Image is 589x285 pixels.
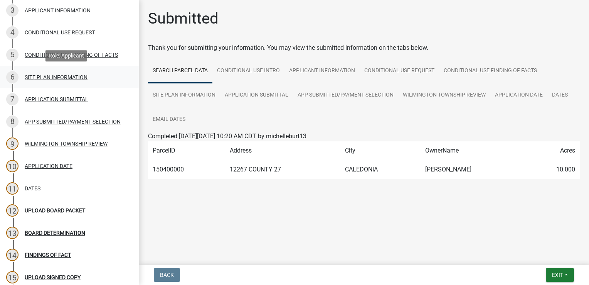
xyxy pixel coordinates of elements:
div: BOARD DETERMINATION [25,230,85,236]
div: FINDINGS OF FACT [25,252,71,258]
span: Completed [DATE][DATE] 10:20 AM CDT by michelleburt13 [148,132,306,140]
a: APPLICANT INFORMATION [284,59,360,83]
div: WILMINGTON TOWNSHIP REVIEW [25,141,108,146]
a: WILMINGTON TOWNSHIP REVIEW [398,83,490,108]
a: APPLICATION DATE [490,83,547,108]
a: Email DATES [148,107,190,132]
td: 150400000 [148,160,225,179]
div: Role: Applicant [45,50,87,61]
button: Exit [546,268,574,282]
div: 8 [6,115,19,128]
td: Acres [526,141,580,160]
div: 4 [6,26,19,39]
div: SITE PLAN INFORMATION [25,75,88,80]
td: City [340,141,421,160]
td: Address [225,141,340,160]
div: 5 [6,49,19,61]
div: DATES [25,186,40,191]
a: SITE PLAN INFORMATION [148,83,220,108]
a: CONDITIONAL USE REQUEST [360,59,439,83]
td: [PERSON_NAME] [421,160,526,179]
div: 14 [6,249,19,261]
div: APPLICANT INFORMATION [25,8,91,13]
div: 13 [6,227,19,239]
div: 7 [6,93,19,105]
div: UPLOAD BOARD PACKET [25,208,85,213]
div: 10 [6,160,19,172]
div: CONDITIONAL USE FINDING OF FACTS [25,52,118,58]
div: APPLICATION SUBMITTAL [25,97,88,102]
div: 6 [6,71,19,83]
a: DATES [547,83,572,108]
div: 3 [6,4,19,17]
td: ParcelID [148,141,225,160]
div: 11 [6,182,19,195]
td: 10.000 [526,160,580,179]
h1: Submitted [148,9,219,28]
div: UPLOAD SIGNED COPY [25,275,81,280]
td: OwnerName [421,141,526,160]
span: Back [160,272,174,278]
div: 9 [6,137,19,150]
span: Exit [552,272,563,278]
a: Search Parcel Data [148,59,212,83]
div: 15 [6,271,19,283]
div: APP SUBMITTED/PAYMENT SELECTION [25,119,121,124]
a: APP SUBMITTED/PAYMENT SELECTION [293,83,398,108]
a: APPLICATION SUBMITTAL [220,83,293,108]
td: CALEDONIA [340,160,421,179]
div: APPLICATION DATE [25,163,72,169]
a: CONDITIONAL USE FINDING OF FACTS [439,59,542,83]
a: CONDITIONAL USE INTRO [212,59,284,83]
button: Back [154,268,180,282]
div: 12 [6,204,19,217]
div: Thank you for submitting your information. You may view the submitted information on the tabs below. [148,43,580,53]
div: CONDITIONAL USE REQUEST [25,30,95,35]
td: 12267 COUNTY 27 [225,160,340,179]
